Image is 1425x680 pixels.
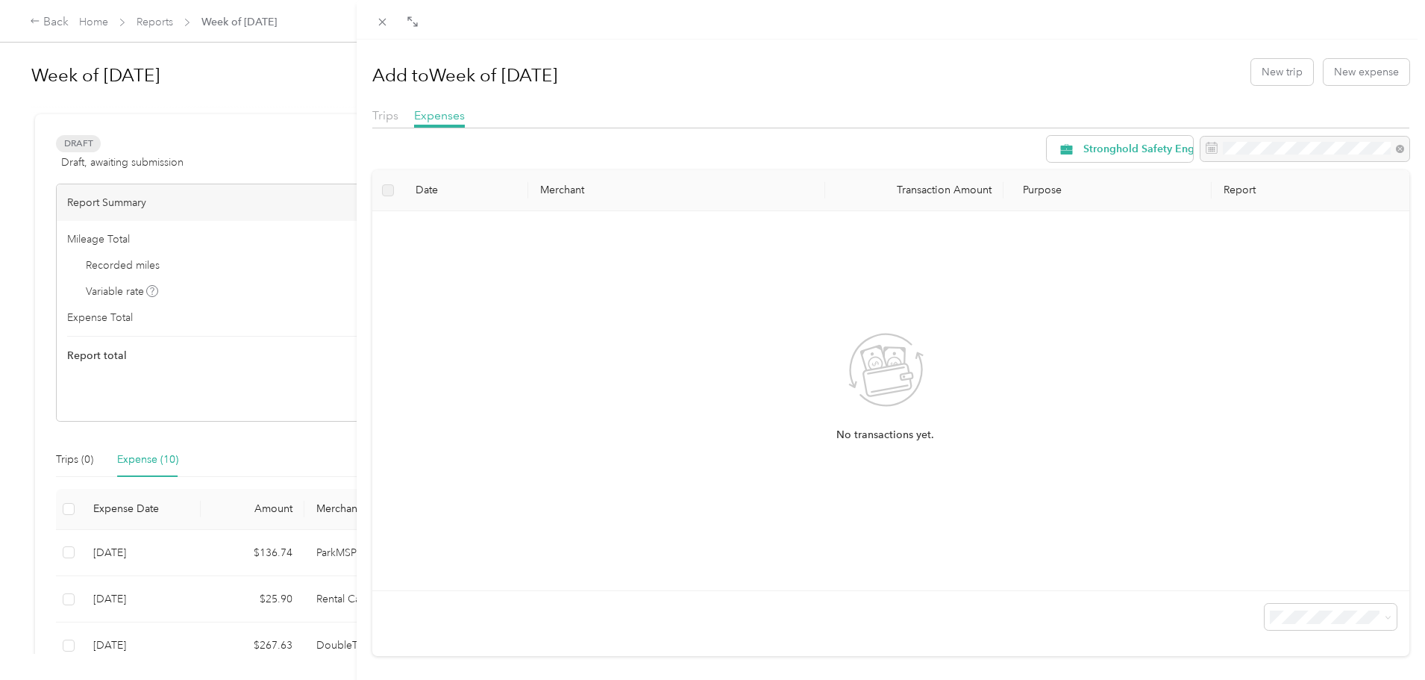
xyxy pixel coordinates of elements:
span: Expenses [414,108,465,122]
button: New trip [1251,59,1313,85]
th: Transaction Amount [825,170,1003,211]
th: Date [404,170,528,211]
span: Purpose [1015,184,1062,196]
th: Merchant [528,170,825,211]
span: Trips [372,108,398,122]
button: New expense [1324,59,1409,85]
iframe: Everlance-gr Chat Button Frame [1341,596,1425,680]
span: No transactions yet. [836,427,934,443]
span: Stronghold Safety Engineering [1083,144,1235,155]
h1: Add to Week of [DATE] [372,57,557,93]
